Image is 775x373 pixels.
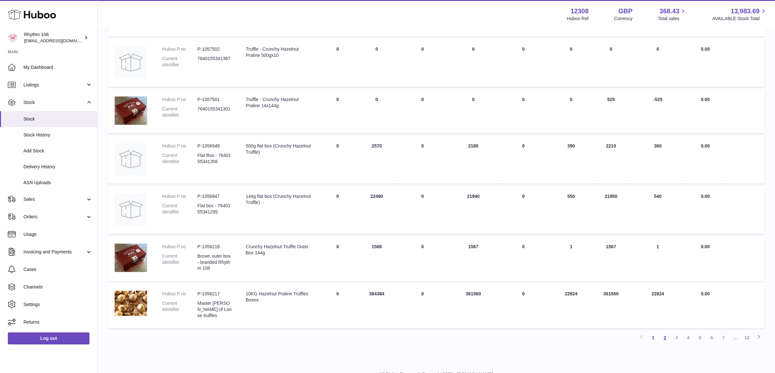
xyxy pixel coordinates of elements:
td: 0 [357,40,396,87]
dt: Current identifier [162,300,197,319]
a: 2 [659,332,671,343]
span: 13,983.69 [731,7,760,16]
span: 0.00 [701,291,710,296]
div: 500g flat box (Crunchy Hazelnut Truffle) [246,143,311,155]
strong: GBP [618,7,632,16]
td: 0 [318,40,357,87]
span: Invoicing and Payments [23,249,86,255]
dd: P-1056218 [198,244,233,250]
td: 1 [629,237,687,281]
div: Truffle - Crunchy Hazelnut Praline 14x144g [246,96,311,109]
dd: Brown outer box - branded Rhythm 108 [198,253,233,272]
td: 21950 [593,187,629,234]
td: 22490 [357,187,396,234]
span: Usage [23,231,92,238]
img: product image [115,244,147,272]
td: 22824 [549,284,593,328]
dt: Huboo P no [162,244,197,250]
td: 0 [449,40,498,87]
div: Rhythm 108 [24,32,83,44]
span: 0.00 [701,97,710,102]
span: AVAILABLE Stock Total [712,16,767,22]
td: 550 [549,187,593,234]
td: 1567 [593,237,629,281]
span: 0.00 [701,143,710,148]
td: 0 [396,136,449,184]
td: 2570 [357,136,396,184]
a: 4 [683,332,694,343]
div: Crunchy Hazelnut Truffle Outer Box 144g [246,244,311,256]
a: 7 [718,332,729,343]
td: 361560 [449,284,498,328]
dt: Current identifier [162,203,197,215]
span: Cases [23,266,92,273]
dd: P-1057501 [198,96,233,103]
td: 0 [449,90,498,133]
td: 22824 [629,284,687,328]
td: 1567 [449,237,498,281]
dd: Flat box - 7640155341295 [198,203,233,215]
td: 0 [396,90,449,133]
td: 0 [318,90,357,133]
span: Listings [23,82,86,88]
a: 5 [694,332,706,343]
strong: 12308 [571,7,589,16]
dt: Current identifier [162,106,197,118]
span: ASN Uploads [23,180,92,186]
span: 368.43 [659,7,679,16]
span: Stock [23,99,86,106]
dd: 7640155341301 [198,106,233,118]
span: 0 [522,194,525,199]
a: 6 [706,332,718,343]
td: 2210 [593,136,629,184]
dd: Flat Box - 7640155341356 [198,152,233,165]
td: 0 [396,284,449,328]
a: 13,983.69 AVAILABLE Stock Total [712,7,767,22]
img: product image [115,291,147,316]
div: 10KG Hazelnut Praline Truffles Boxes [246,291,311,303]
span: 0 [522,97,525,102]
td: 0 [549,90,593,133]
span: Total sales [658,16,687,22]
dt: Huboo P no [162,96,197,103]
span: 0.00 [701,244,710,249]
a: 368.43 Total sales [658,7,687,22]
span: Stock History [23,132,92,138]
dd: 7640155341387 [198,56,233,68]
td: 0 [318,136,357,184]
span: Stock [23,116,92,122]
span: Settings [23,302,92,308]
div: Huboo Ref [567,16,589,22]
a: 12 [741,332,753,343]
img: product image [115,143,147,175]
dd: P-1056948 [198,143,233,149]
td: 21940 [449,187,498,234]
td: 0 [318,237,357,281]
td: 384384 [357,284,396,328]
img: product image [115,96,147,125]
span: 0 [522,143,525,148]
td: 1 [549,237,593,281]
span: Channels [23,284,92,290]
span: [EMAIL_ADDRESS][DOMAIN_NAME] [24,38,96,43]
span: Returns [23,319,92,325]
span: Delivery History [23,164,92,170]
span: Orders [23,214,86,220]
td: 0 [318,284,357,328]
span: 0.00 [701,194,710,199]
span: Sales [23,196,86,202]
dt: Huboo P no [162,193,197,199]
td: 390 [549,136,593,184]
td: 0 [629,40,687,87]
td: 0 [549,40,593,87]
td: 0 [357,90,396,133]
span: My Dashboard [23,64,92,71]
td: 0 [396,237,449,281]
td: 0 [396,40,449,87]
a: 1 [647,332,659,343]
a: 3 [671,332,683,343]
dt: Current identifier [162,152,197,165]
div: Truffle - Crunchy Hazelnut Praline 500gx10 [246,46,311,58]
td: 0 [593,40,629,87]
span: ... [729,332,741,343]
